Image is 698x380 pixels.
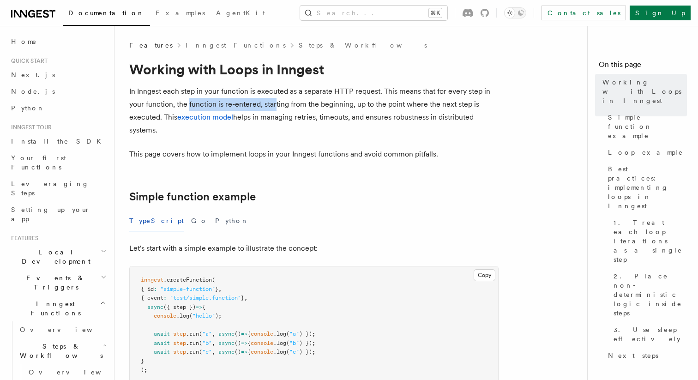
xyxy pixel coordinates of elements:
span: => [241,340,247,346]
a: Next steps [604,347,687,364]
a: Your first Functions [7,150,108,175]
span: () [235,340,241,346]
p: In Inngest each step in your function is executed as a separate HTTP request. This means that for... [129,85,499,137]
a: Python [7,100,108,116]
span: .run [186,349,199,355]
a: Examples [150,3,211,25]
span: console [251,331,273,337]
span: , [212,349,215,355]
span: Overview [29,368,124,376]
span: ( [212,277,215,283]
span: .run [186,331,199,337]
span: Features [7,235,38,242]
span: .run [186,340,199,346]
span: Python [11,104,45,112]
span: AgentKit [216,9,265,17]
span: , [218,286,222,292]
button: Local Development [7,244,108,270]
button: Go [191,211,208,231]
button: Python [215,211,249,231]
span: console [251,340,273,346]
span: , [212,331,215,337]
a: Leveraging Steps [7,175,108,201]
span: : [163,295,167,301]
span: Overview [20,326,115,333]
span: { [202,304,205,310]
span: "b" [289,340,299,346]
span: Next steps [608,351,658,360]
span: .log [273,349,286,355]
button: Events & Triggers [7,270,108,296]
span: } [141,358,144,364]
span: ( [189,313,193,319]
span: Events & Triggers [7,273,101,292]
span: step [173,331,186,337]
button: Toggle dark mode [504,7,526,18]
span: Best practices: implementing loops in Inngest [608,164,687,211]
span: Documentation [68,9,144,17]
span: Home [11,37,37,46]
span: .log [176,313,189,319]
span: } [215,286,218,292]
span: ( [286,340,289,346]
span: async [218,340,235,346]
span: 3. Use sleep effectively [614,325,687,344]
button: TypeScript [129,211,184,231]
span: "a" [289,331,299,337]
span: await [154,349,170,355]
span: : [154,286,157,292]
span: Inngest Functions [7,299,100,318]
a: Home [7,33,108,50]
span: Node.js [11,88,55,95]
span: "simple-function" [160,286,215,292]
span: await [154,340,170,346]
span: Steps & Workflows [16,342,103,360]
span: Local Development [7,247,101,266]
span: "test/simple.function" [170,295,241,301]
span: => [241,349,247,355]
a: execution model [177,113,233,121]
span: Setting up your app [11,206,90,223]
span: ( [286,349,289,355]
span: , [212,340,215,346]
span: 2. Place non-deterministic logic inside steps [614,271,687,318]
span: Examples [156,9,205,17]
a: 3. Use sleep effectively [610,321,687,347]
span: ); [141,367,147,373]
span: Quick start [7,57,48,65]
a: Working with Loops in Inngest [599,74,687,109]
a: 1. Treat each loop iterations as a single step [610,214,687,268]
a: Documentation [63,3,150,26]
span: .createFunction [163,277,212,283]
a: Loop example [604,144,687,161]
span: .log [273,340,286,346]
h4: On this page [599,59,687,74]
span: { event [141,295,163,301]
button: Inngest Functions [7,296,108,321]
span: ( [286,331,289,337]
span: Leveraging Steps [11,180,89,197]
span: ( [199,340,202,346]
span: "c" [202,349,212,355]
span: step [173,349,186,355]
span: Working with Loops in Inngest [602,78,687,105]
span: Features [129,41,173,50]
span: Inngest tour [7,124,52,131]
kbd: ⌘K [429,8,442,18]
span: ({ step }) [163,304,196,310]
span: , [244,295,247,301]
span: ); [215,313,222,319]
span: Install the SDK [11,138,107,145]
span: Your first Functions [11,154,66,171]
span: async [147,304,163,310]
a: 2. Place non-deterministic logic inside steps [610,268,687,321]
a: Contact sales [542,6,626,20]
span: "c" [289,349,299,355]
span: ) }); [299,340,315,346]
span: () [235,331,241,337]
a: Sign Up [630,6,691,20]
a: AgentKit [211,3,271,25]
a: Node.js [7,83,108,100]
a: Simple function example [129,190,256,203]
span: Simple function example [608,113,687,140]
